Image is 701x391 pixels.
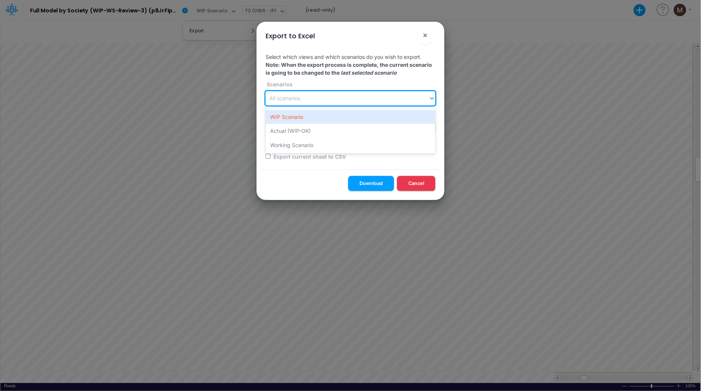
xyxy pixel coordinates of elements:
[266,124,435,138] div: Actual (WIP-OK)
[266,138,435,152] div: Working Scenario
[341,69,397,76] em: last selected scenario
[269,95,300,102] div: All scenarios
[266,62,432,76] strong: Note: When the export process is complete, the current scenario is going to be changed to the
[397,176,435,191] button: Cancel
[423,30,428,39] span: ×
[348,176,394,191] button: Download
[266,31,315,41] div: Export to Excel
[266,80,293,88] label: Scenarios
[260,47,441,170] div: Select which views and which scenarios do you wish to export.
[416,26,434,44] button: Close
[272,153,346,161] label: Export current sheet to CSV
[266,110,435,124] div: WIP Scenario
